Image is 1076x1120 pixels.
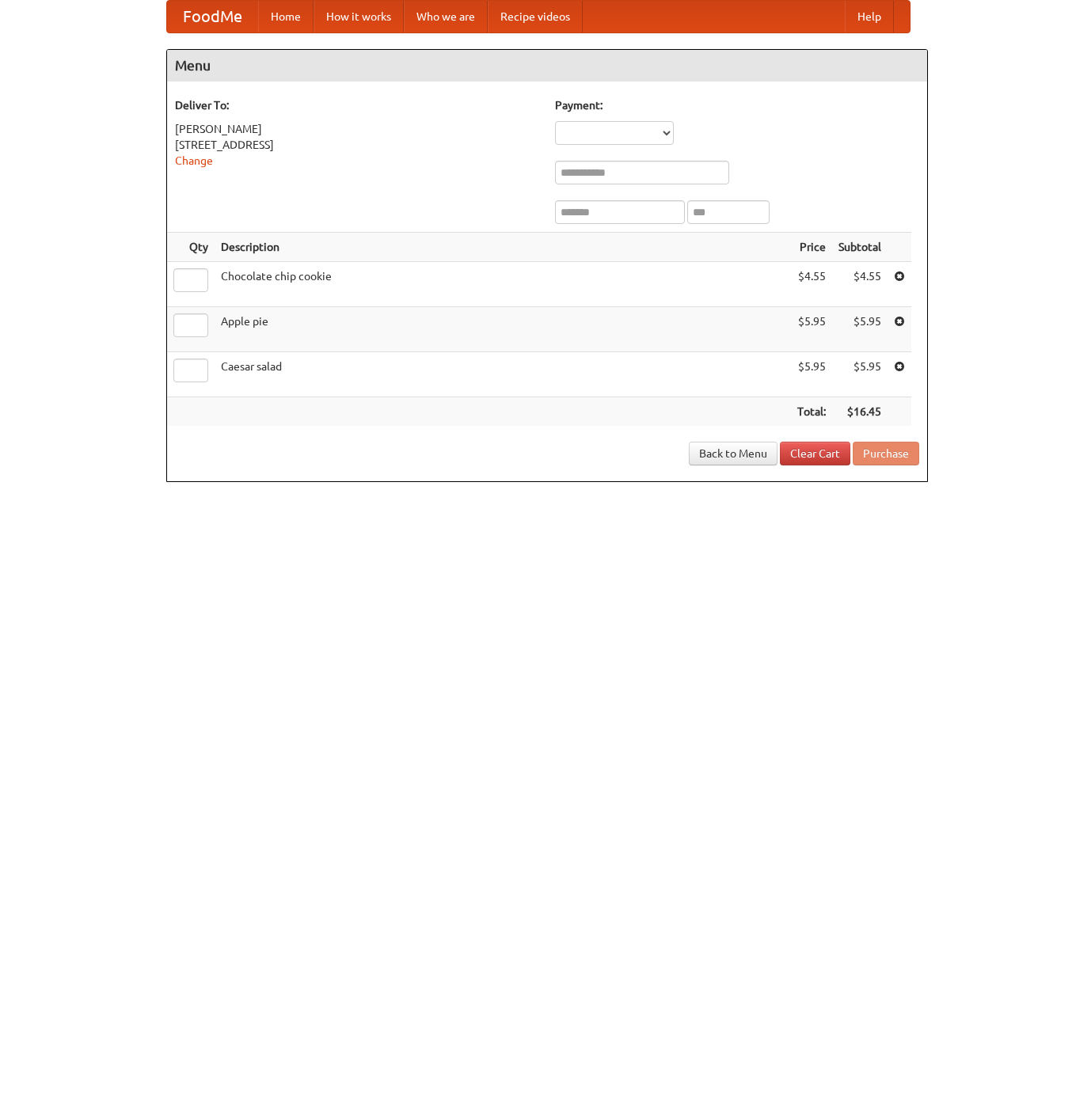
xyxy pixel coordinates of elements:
[258,1,314,32] a: Home
[832,352,888,397] td: $5.95
[791,397,832,427] th: Total:
[215,262,791,307] td: Chocolate chip cookie
[845,1,894,32] a: Help
[832,307,888,352] td: $5.95
[167,50,927,82] h4: Menu
[791,307,832,352] td: $5.95
[791,233,832,262] th: Price
[167,233,215,262] th: Qty
[167,1,258,32] a: FoodMe
[780,442,850,465] a: Clear Cart
[175,137,539,153] div: [STREET_ADDRESS]
[215,233,791,262] th: Description
[215,307,791,352] td: Apple pie
[791,352,832,397] td: $5.95
[832,262,888,307] td: $4.55
[689,442,778,465] a: Back to Menu
[215,352,791,397] td: Caesar salad
[832,397,888,427] th: $16.45
[488,1,583,32] a: Recipe videos
[791,262,832,307] td: $4.55
[404,1,488,32] a: Who we are
[832,233,888,262] th: Subtotal
[175,97,539,113] h5: Deliver To:
[175,154,213,167] a: Change
[853,442,919,465] button: Purchase
[314,1,404,32] a: How it works
[175,121,539,137] div: [PERSON_NAME]
[555,97,919,113] h5: Payment:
